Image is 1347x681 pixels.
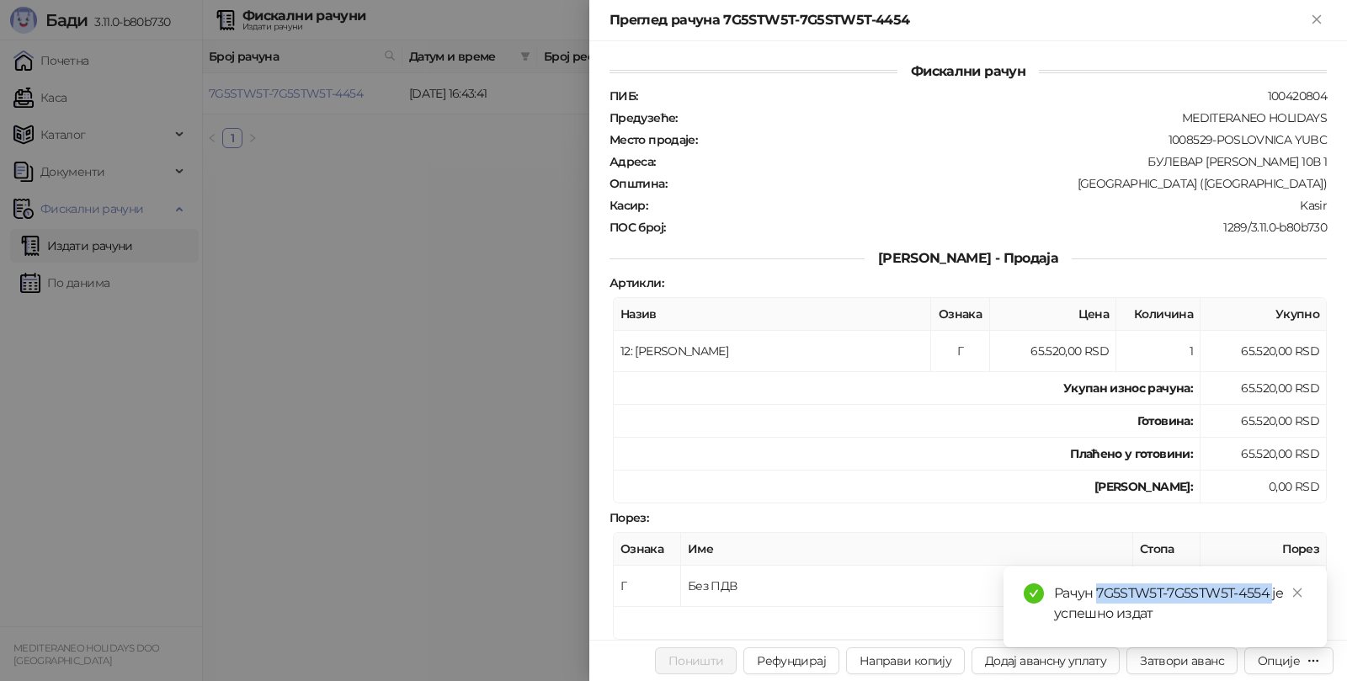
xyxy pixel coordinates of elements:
strong: Место продаје : [610,132,697,147]
button: Поништи [655,647,737,674]
td: Г [931,331,990,372]
td: 65.520,00 RSD [1201,372,1327,405]
strong: Укупан износ рачуна : [1063,380,1193,396]
th: Име [681,533,1133,566]
td: 0,00 RSD [1201,471,1327,503]
button: Рефундирај [743,647,839,674]
strong: ПОС број : [610,220,665,235]
td: Г [614,566,681,607]
td: 65.520,00 RSD [990,331,1116,372]
strong: Порез : [610,510,648,525]
div: 1289/3.11.0-b80b730 [667,220,1328,235]
strong: Предузеће : [610,110,678,125]
button: Затвори аванс [1126,647,1238,674]
strong: Артикли : [610,275,663,290]
strong: ПИБ : [610,88,637,104]
th: Назив [614,298,931,331]
strong: [PERSON_NAME]: [1094,479,1193,494]
th: Стопа [1133,533,1201,566]
div: MEDITERANEO HOLIDAYS [679,110,1328,125]
td: 12: [PERSON_NAME] [614,331,931,372]
span: [PERSON_NAME] - Продаја [865,250,1072,266]
th: Ознака [931,298,990,331]
div: [GEOGRAPHIC_DATA] ([GEOGRAPHIC_DATA]) [668,176,1328,191]
td: 0,00 RSD [1201,566,1327,607]
button: Опције [1244,647,1334,674]
td: Без ПДВ [681,566,1133,607]
button: Додај авансну уплату [972,647,1120,674]
span: Направи копију [860,653,951,668]
td: 65.520,00 RSD [1201,331,1327,372]
div: БУЛЕВАР [PERSON_NAME] 10В 1 [658,154,1328,169]
div: 1008529-POSLOVNICA YUBC [699,132,1328,147]
strong: Касир : [610,198,647,213]
button: Close [1307,10,1327,30]
span: close [1291,587,1303,599]
th: Ознака [614,533,681,566]
button: Направи копију [846,647,965,674]
td: 65.520,00 RSD [1201,438,1327,471]
th: Количина [1116,298,1201,331]
span: Фискални рачун [897,63,1039,79]
strong: Готовина : [1137,413,1193,428]
strong: Општина : [610,176,667,191]
strong: Плаћено у готовини: [1070,446,1193,461]
th: Укупно [1201,298,1327,331]
div: Kasir [649,198,1328,213]
td: 65.520,00 RSD [1201,405,1327,438]
div: Рачун 7G5STW5T-7G5STW5T-4554 је успешно издат [1054,583,1307,624]
th: Цена [990,298,1116,331]
th: Порез [1201,533,1327,566]
div: Опције [1258,653,1300,668]
div: 100420804 [639,88,1328,104]
strong: Адреса : [610,154,656,169]
td: 1 [1116,331,1201,372]
a: Close [1288,583,1307,602]
span: check-circle [1024,583,1044,604]
div: Преглед рачуна 7G5STW5T-7G5STW5T-4454 [610,10,1307,30]
td: 0,00% [1133,566,1201,607]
